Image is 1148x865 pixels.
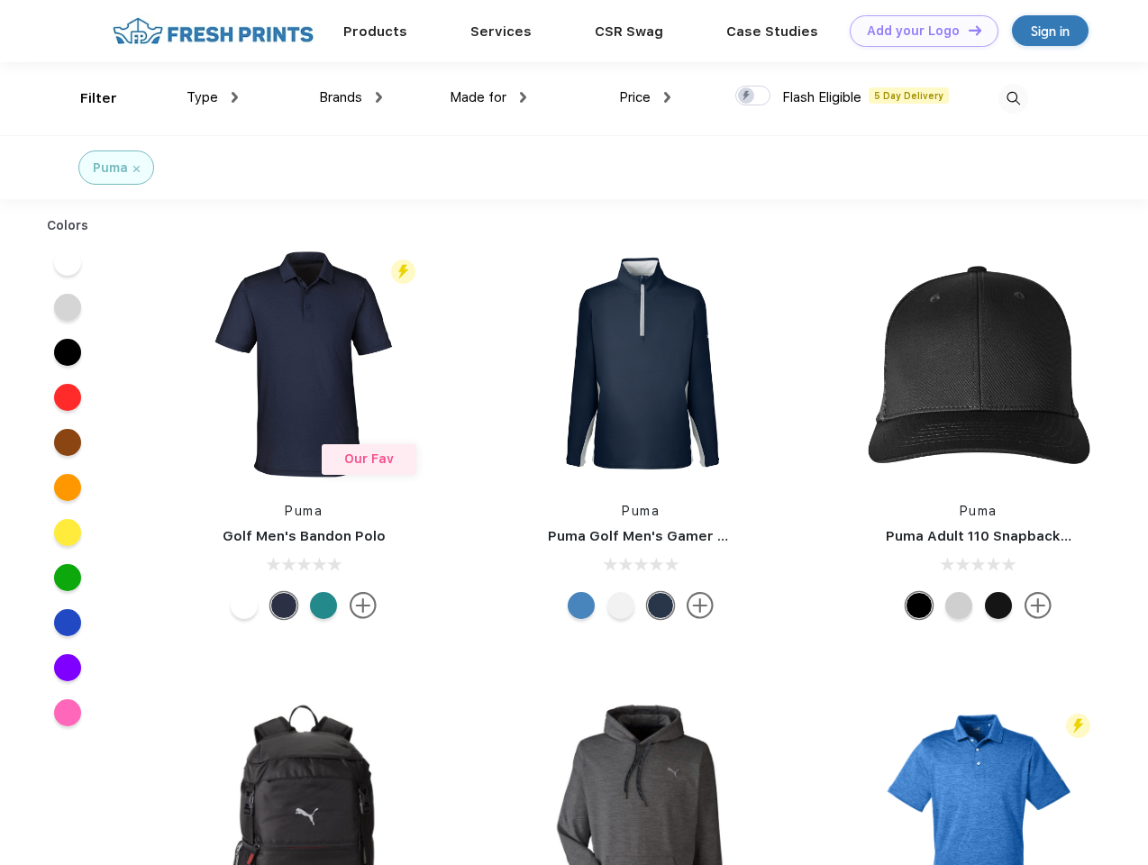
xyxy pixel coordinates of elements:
[1066,714,1090,738] img: flash_active_toggle.svg
[595,23,663,40] a: CSR Swag
[619,89,651,105] span: Price
[319,89,362,105] span: Brands
[270,592,297,619] div: Navy Blazer
[187,89,218,105] span: Type
[782,89,861,105] span: Flash Eligible
[859,244,1098,484] img: func=resize&h=266
[285,504,323,518] a: Puma
[344,451,394,466] span: Our Fav
[310,592,337,619] div: Green Lagoon
[647,592,674,619] div: Navy Blazer
[93,159,128,178] div: Puma
[687,592,714,619] img: more.svg
[869,87,949,104] span: 5 Day Delivery
[960,504,998,518] a: Puma
[376,92,382,103] img: dropdown.png
[33,216,103,235] div: Colors
[548,528,833,544] a: Puma Golf Men's Gamer Golf Quarter-Zip
[998,84,1028,114] img: desktop_search.svg
[1031,21,1070,41] div: Sign in
[133,166,140,172] img: filter_cancel.svg
[184,244,424,484] img: func=resize&h=266
[906,592,933,619] div: Pma Blk Pma Blk
[80,88,117,109] div: Filter
[985,592,1012,619] div: Pma Blk with Pma Blk
[107,15,319,47] img: fo%20logo%202.webp
[450,89,506,105] span: Made for
[232,92,238,103] img: dropdown.png
[1025,592,1052,619] img: more.svg
[568,592,595,619] div: Bright Cobalt
[867,23,960,39] div: Add your Logo
[223,528,386,544] a: Golf Men's Bandon Polo
[945,592,972,619] div: Quarry Brt Whit
[969,25,981,35] img: DT
[1012,15,1089,46] a: Sign in
[350,592,377,619] img: more.svg
[343,23,407,40] a: Products
[520,92,526,103] img: dropdown.png
[622,504,660,518] a: Puma
[470,23,532,40] a: Services
[607,592,634,619] div: Bright White
[521,244,761,484] img: func=resize&h=266
[391,259,415,284] img: flash_active_toggle.svg
[231,592,258,619] div: Bright White
[664,92,670,103] img: dropdown.png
